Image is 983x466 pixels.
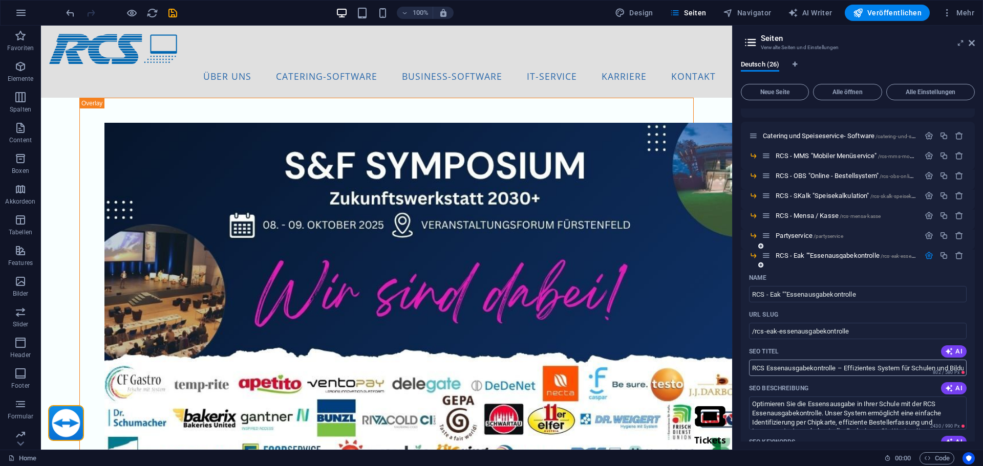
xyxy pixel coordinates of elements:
[925,171,933,180] div: Einstellungen
[773,252,920,259] div: RCS - Eak ""Essenausgabekontrolle/rcs-eak-essenausgabekontrolle
[8,259,33,267] p: Features
[920,452,954,464] button: Code
[853,8,922,18] span: Veröffentlichen
[741,60,975,80] div: Sprachen-Tabs
[773,192,920,199] div: RCS - SKalk "Speisekalkulation"/rcs-skalk-speisekalkulation
[955,251,964,260] div: Entfernen
[945,384,963,392] span: AI
[788,8,832,18] span: AI Writer
[931,369,967,376] span: Berechnete Pixellänge in Suchergebnissen
[166,7,179,19] button: save
[955,171,964,180] div: Entfernen
[776,212,881,219] span: Klick, um Seite zu öffnen
[886,84,975,100] button: Alle Einstellungen
[945,438,963,446] span: AI
[615,8,653,18] span: Design
[9,136,32,144] p: Content
[65,7,76,19] i: Rückgängig: Seiten ändern (Strg+Z)
[741,84,809,100] button: Neue Seite
[13,320,29,328] p: Slider
[10,351,31,359] p: Header
[963,452,975,464] button: Usercentrics
[761,43,954,52] h3: Verwalte Seiten und Einstellungen
[5,197,35,206] p: Akkordeon
[64,7,76,19] button: undo
[813,84,882,100] button: Alle öffnen
[939,171,948,180] div: Duplizieren
[955,211,964,220] div: Entfernen
[760,132,920,139] div: Catering und Speiseservice- Software/catering-und-speiseservice-software
[719,5,776,21] button: Navigator
[412,7,429,19] h6: 100%
[925,251,933,260] div: Einstellungen
[776,232,843,239] span: Klick, um Seite zu öffnen
[763,132,961,140] span: Klick, um Seite zu öffnen
[749,274,766,282] p: Name
[13,290,29,298] p: Bilder
[776,172,948,180] span: Klick, um Seite zu öffnen
[939,151,948,160] div: Duplizieren
[955,191,964,200] div: Entfernen
[776,252,954,259] span: Klick, um Seite zu öffnen
[941,436,967,448] button: AI
[125,7,138,19] button: Klicke hier, um den Vorschau-Modus zu verlassen
[884,452,911,464] h6: Session-Zeit
[945,347,963,356] span: AI
[12,167,29,175] p: Boxen
[776,152,953,160] span: Klick, um Seite zu öffnen
[939,191,948,200] div: Duplizieren
[942,8,974,18] span: Mehr
[925,231,933,240] div: Einstellungen
[955,151,964,160] div: Entfernen
[933,370,959,375] span: 802 / 580 Px
[749,310,778,319] p: URL SLUG
[880,173,948,179] span: /rcs-obs-online-bestellsystem
[773,172,920,179] div: RCS - OBS "Online - Bestellsystem"/rcs-obs-online-bestellsystem
[924,452,950,464] span: Code
[749,384,808,392] p: SEO Beschreibung
[928,423,967,430] span: Berechnete Pixellänge in Suchergebnissen
[925,211,933,220] div: Einstellungen
[11,382,30,390] p: Footer
[761,34,975,43] h2: Seiten
[939,251,948,260] div: Duplizieren
[146,7,158,19] i: Seite neu laden
[902,454,904,462] span: :
[670,8,707,18] span: Seiten
[749,396,967,430] textarea: Optimieren Sie die Essensausgabe in Ihrer Schule mit der RCS Essenausgabekontrolle. Unser System ...
[666,5,711,21] button: Seiten
[397,7,433,19] button: 100%
[745,89,804,95] span: Neue Seite
[925,191,933,200] div: Einstellungen
[814,233,843,239] span: /partyservice
[773,232,920,239] div: Partyservice/partyservice
[895,452,911,464] span: 00 00
[723,8,772,18] span: Navigator
[955,231,964,240] div: Entfernen
[878,153,953,159] span: /rcs-mms-mobiler-menueservice
[881,253,954,259] span: /rcs-eak-essenausgabekontrolle
[784,5,837,21] button: AI Writer
[955,131,964,140] div: Entfernen
[741,58,779,73] span: Deutsch (26)
[930,424,959,429] span: 2430 / 990 Px
[8,412,34,420] p: Formular
[146,7,158,19] button: reload
[10,105,31,114] p: Spalten
[749,360,967,376] input: RCS - Eak ""Essenausgabekontrolle
[845,5,930,21] button: Veröffentlichen
[773,212,920,219] div: RCS - Mensa / Kasse/rcs-mensa-kasse
[818,89,878,95] span: Alle öffnen
[773,152,920,159] div: RCS - MMS "Mobiler Menüservice"/rcs-mms-mobiler-menueservice
[167,7,179,19] i: Save (Ctrl+S)
[941,345,967,358] button: AI
[939,231,948,240] div: Duplizieren
[7,44,34,52] p: Favoriten
[840,213,881,219] span: /rcs-mensa-kasse
[749,438,795,446] p: SEO Keywords
[611,5,657,21] button: Design
[925,131,933,140] div: Einstellungen
[8,75,34,83] p: Elemente
[941,382,967,394] button: AI
[439,8,448,17] i: Bei Größenänderung Zoomstufe automatisch an das gewählte Gerät anpassen.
